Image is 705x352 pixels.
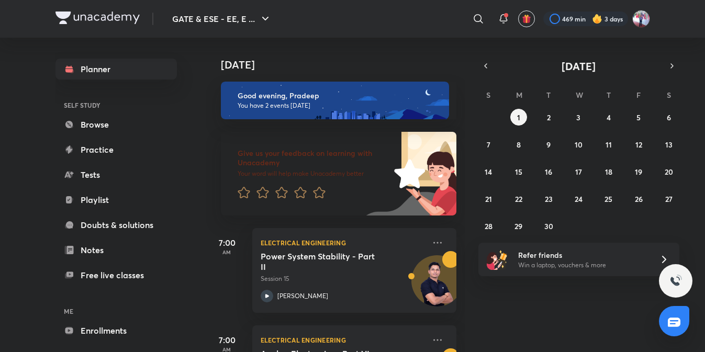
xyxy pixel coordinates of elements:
[510,190,527,207] button: September 22, 2025
[545,194,553,204] abbr: September 23, 2025
[55,59,177,80] a: Planner
[359,132,456,215] img: feedback_image
[570,136,587,153] button: September 10, 2025
[545,167,552,177] abbr: September 16, 2025
[635,140,642,150] abbr: September 12, 2025
[55,12,140,24] img: Company Logo
[600,163,617,180] button: September 18, 2025
[630,163,647,180] button: September 19, 2025
[514,221,522,231] abbr: September 29, 2025
[576,90,583,100] abbr: Wednesday
[55,320,177,341] a: Enrollments
[277,291,328,301] p: [PERSON_NAME]
[515,167,522,177] abbr: September 15, 2025
[55,164,177,185] a: Tests
[605,194,612,204] abbr: September 25, 2025
[570,109,587,126] button: September 3, 2025
[570,163,587,180] button: September 17, 2025
[667,112,671,122] abbr: September 6, 2025
[480,163,497,180] button: September 14, 2025
[636,90,641,100] abbr: Friday
[510,218,527,234] button: September 29, 2025
[517,140,521,150] abbr: September 8, 2025
[546,90,551,100] abbr: Tuesday
[261,236,425,249] p: Electrical Engineering
[661,190,677,207] button: September 27, 2025
[55,265,177,286] a: Free live classes
[576,112,580,122] abbr: September 3, 2025
[575,140,583,150] abbr: September 10, 2025
[661,163,677,180] button: September 20, 2025
[575,167,582,177] abbr: September 17, 2025
[540,190,557,207] button: September 23, 2025
[485,194,492,204] abbr: September 21, 2025
[522,14,531,24] img: avatar
[166,8,278,29] button: GATE & ESE - EE, E ...
[665,194,673,204] abbr: September 27, 2025
[518,10,535,27] button: avatar
[665,167,673,177] abbr: September 20, 2025
[221,82,449,119] img: evening
[412,261,462,311] img: Avatar
[630,136,647,153] button: September 12, 2025
[518,260,647,270] p: Win a laptop, vouchers & more
[485,167,492,177] abbr: September 14, 2025
[510,136,527,153] button: September 8, 2025
[600,136,617,153] button: September 11, 2025
[55,139,177,160] a: Practice
[480,190,497,207] button: September 21, 2025
[206,236,248,249] h5: 7:00
[547,112,551,122] abbr: September 2, 2025
[600,190,617,207] button: September 25, 2025
[575,194,583,204] abbr: September 24, 2025
[487,140,490,150] abbr: September 7, 2025
[55,114,177,135] a: Browse
[510,109,527,126] button: September 1, 2025
[238,91,440,100] h6: Good evening, Pradeep
[206,249,248,255] p: AM
[221,59,467,71] h4: [DATE]
[55,12,140,27] a: Company Logo
[607,112,611,122] abbr: September 4, 2025
[55,189,177,210] a: Playlist
[570,190,587,207] button: September 24, 2025
[544,221,553,231] abbr: September 30, 2025
[517,112,520,122] abbr: September 1, 2025
[261,274,425,283] p: Session 15
[607,90,611,100] abbr: Thursday
[661,109,677,126] button: September 6, 2025
[206,334,248,346] h5: 7:00
[606,140,612,150] abbr: September 11, 2025
[540,163,557,180] button: September 16, 2025
[636,112,641,122] abbr: September 5, 2025
[562,59,596,73] span: [DATE]
[238,101,440,110] p: You have 2 events [DATE]
[540,109,557,126] button: September 2, 2025
[635,167,642,177] abbr: September 19, 2025
[540,136,557,153] button: September 9, 2025
[55,302,177,320] h6: ME
[55,240,177,260] a: Notes
[546,140,551,150] abbr: September 9, 2025
[55,96,177,114] h6: SELF STUDY
[630,190,647,207] button: September 26, 2025
[486,90,490,100] abbr: Sunday
[487,249,508,270] img: referral
[592,14,602,24] img: streak
[661,136,677,153] button: September 13, 2025
[516,90,522,100] abbr: Monday
[485,221,493,231] abbr: September 28, 2025
[518,249,647,260] h6: Refer friends
[480,218,497,234] button: September 28, 2025
[515,194,522,204] abbr: September 22, 2025
[632,10,650,28] img: Pradeep Kumar
[667,90,671,100] abbr: Saturday
[635,194,643,204] abbr: September 26, 2025
[261,334,425,346] p: Electrical Engineering
[238,169,390,178] p: Your word will help make Unacademy better
[669,275,682,287] img: ttu
[510,163,527,180] button: September 15, 2025
[493,59,665,73] button: [DATE]
[605,167,612,177] abbr: September 18, 2025
[630,109,647,126] button: September 5, 2025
